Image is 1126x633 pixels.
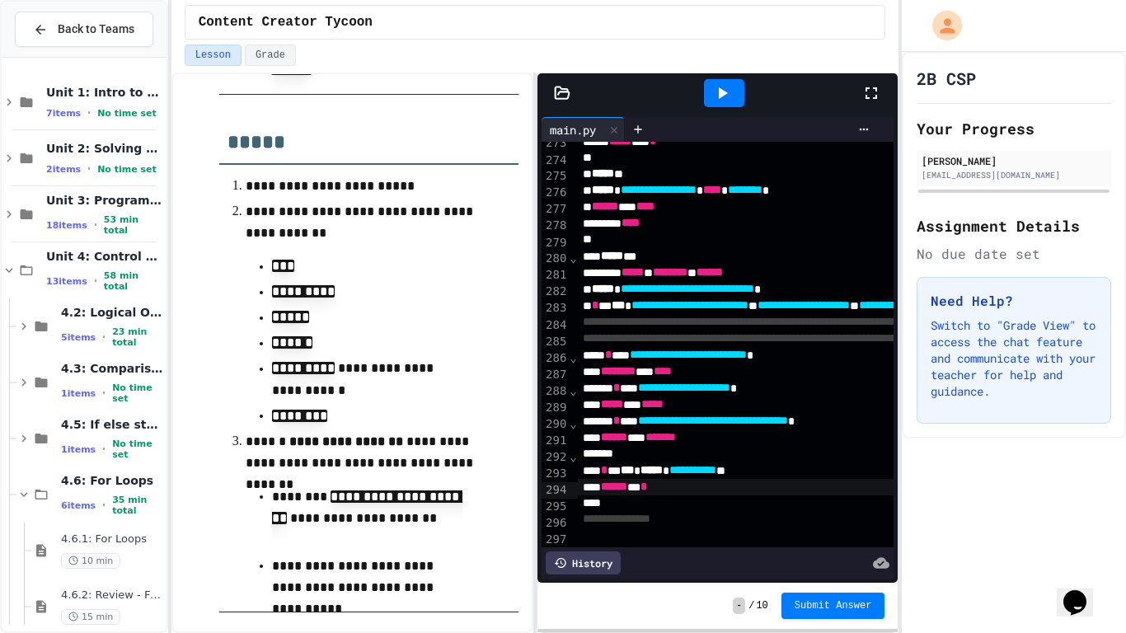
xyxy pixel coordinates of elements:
[46,220,87,231] span: 18 items
[569,417,577,430] span: Fold line
[748,599,754,612] span: /
[61,417,163,432] span: 4.5: If else statements
[102,499,106,512] span: •
[931,291,1097,311] h3: Need Help?
[61,388,96,399] span: 1 items
[569,351,577,364] span: Fold line
[569,384,577,397] span: Fold line
[542,235,569,251] div: 279
[542,201,569,218] div: 277
[46,276,87,287] span: 13 items
[542,466,569,482] div: 293
[94,218,97,232] span: •
[542,499,569,515] div: 295
[931,317,1097,400] p: Switch to "Grade View" to access the chat feature and communicate with your teacher for help and ...
[102,387,106,400] span: •
[569,251,577,265] span: Fold line
[112,326,163,348] span: 23 min total
[61,444,96,455] span: 1 items
[58,21,134,38] span: Back to Teams
[542,482,569,499] div: 294
[102,331,106,344] span: •
[46,164,81,175] span: 2 items
[542,300,569,316] div: 283
[61,305,163,320] span: 4.2: Logical Operators
[46,141,163,156] span: Unit 2: Solving Problems in Computer Science
[542,135,569,152] div: 273
[915,7,966,45] div: My Account
[542,251,569,267] div: 280
[15,12,153,47] button: Back to Teams
[542,121,604,138] div: main.py
[46,193,163,208] span: Unit 3: Programming with Python
[569,450,577,463] span: Fold line
[94,274,97,288] span: •
[917,214,1111,237] h2: Assignment Details
[546,551,621,574] div: History
[97,108,157,119] span: No time set
[245,45,296,66] button: Grade
[61,500,96,511] span: 6 items
[46,108,81,119] span: 7 items
[112,382,163,404] span: No time set
[104,214,163,236] span: 53 min total
[199,12,373,32] span: Content Creator Tycoon
[542,117,625,142] div: main.py
[112,495,163,516] span: 35 min total
[542,383,569,400] div: 288
[542,317,569,334] div: 284
[61,553,120,569] span: 10 min
[104,270,163,292] span: 58 min total
[542,185,569,201] div: 276
[87,162,91,176] span: •
[542,284,569,300] div: 282
[542,367,569,383] div: 287
[61,609,120,625] span: 15 min
[542,532,569,548] div: 297
[97,164,157,175] span: No time set
[112,438,163,460] span: No time set
[542,152,569,169] div: 274
[542,168,569,185] div: 275
[917,67,976,90] h1: 2B CSP
[922,169,1106,181] div: [EMAIL_ADDRESS][DOMAIN_NAME]
[46,249,163,264] span: Unit 4: Control Structures
[61,473,163,488] span: 4.6: For Loops
[1057,567,1110,617] iframe: chat widget
[795,599,872,612] span: Submit Answer
[917,244,1111,264] div: No due date set
[733,598,745,614] span: -
[185,45,242,66] button: Lesson
[917,117,1111,140] h2: Your Progress
[542,334,569,350] div: 285
[87,106,91,120] span: •
[756,599,767,612] span: 10
[922,153,1106,168] div: [PERSON_NAME]
[61,332,96,343] span: 5 items
[542,515,569,532] div: 296
[61,588,163,603] span: 4.6.2: Review - For Loops
[542,400,569,416] div: 289
[102,443,106,456] span: •
[61,532,163,546] span: 4.6.1: For Loops
[542,433,569,449] div: 291
[542,218,569,234] div: 278
[781,593,885,619] button: Submit Answer
[542,267,569,284] div: 281
[61,361,163,376] span: 4.3: Comparison Operators
[542,416,569,433] div: 290
[542,350,569,367] div: 286
[542,449,569,466] div: 292
[46,85,163,100] span: Unit 1: Intro to Computer Science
